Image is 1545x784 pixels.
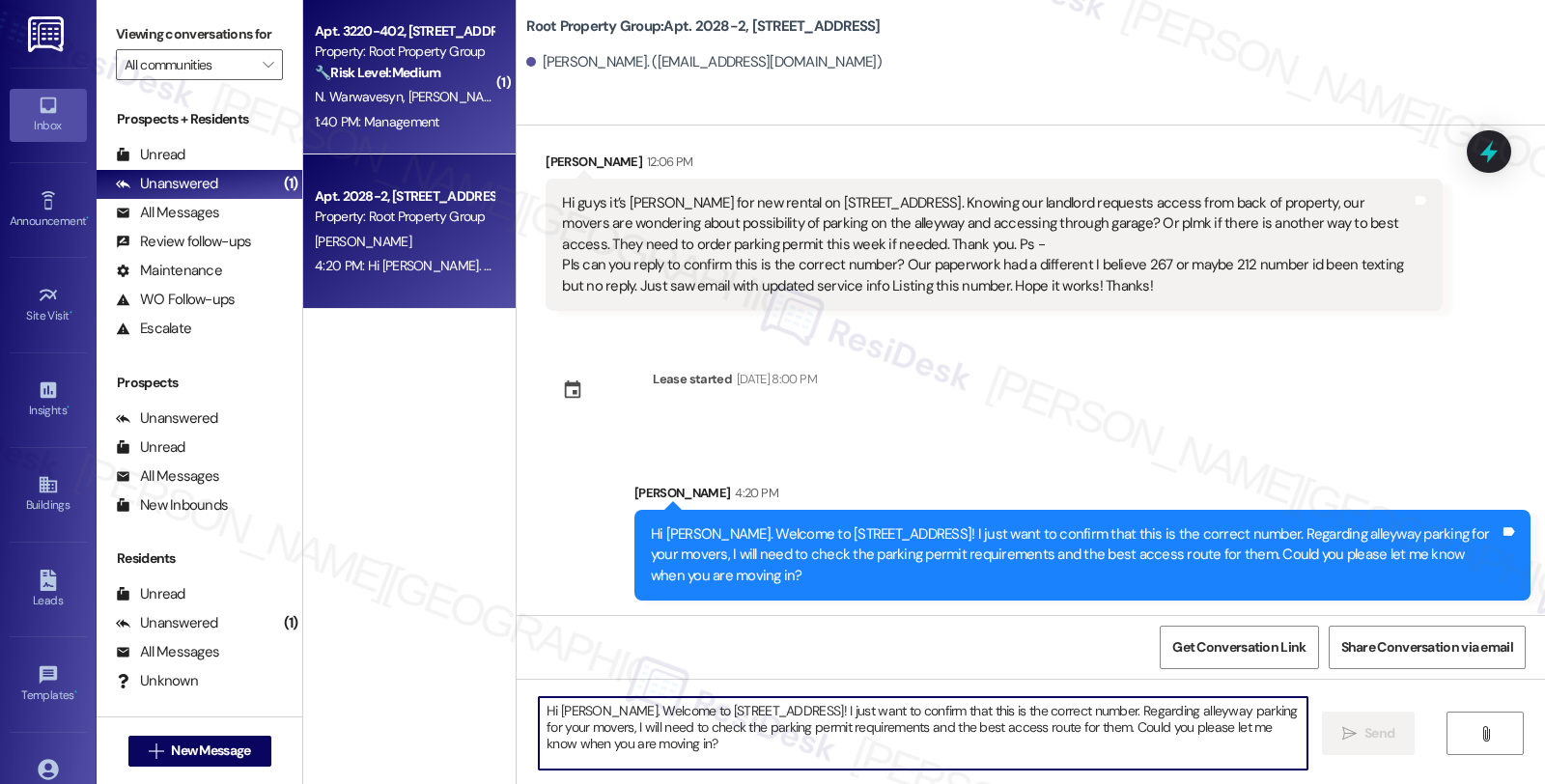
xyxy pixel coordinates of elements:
[67,401,70,414] span: •
[74,686,77,699] span: •
[1478,726,1493,742] i: 
[315,233,411,250] span: [PERSON_NAME]
[116,495,228,516] div: New Inbounds
[1342,726,1357,742] i: 
[97,373,302,393] div: Prospects
[315,42,493,62] div: Property: Root Property Group
[116,174,218,194] div: Unanswered
[116,671,198,691] div: Unknown
[97,548,302,569] div: Residents
[116,319,191,339] div: Escalate
[651,524,1500,586] div: Hi [PERSON_NAME]. Welcome to [STREET_ADDRESS]! I just want to confirm that this is the correct nu...
[116,232,251,252] div: Review follow-ups
[315,186,493,207] div: Apt. 2028-2, [STREET_ADDRESS]
[1160,626,1318,669] button: Get Conversation Link
[116,584,185,604] div: Unread
[97,109,302,129] div: Prospects + Residents
[315,88,408,105] span: N. Warwavesyn
[10,279,87,331] a: Site Visit •
[70,306,72,320] span: •
[730,483,777,503] div: 4:20 PM
[562,193,1411,296] div: Hi guys it’s [PERSON_NAME] for new rental on [STREET_ADDRESS]. Knowing our landlord requests acce...
[315,113,439,130] div: 1:40 PM: Management
[263,57,273,72] i: 
[526,52,882,72] div: [PERSON_NAME]. ([EMAIL_ADDRESS][DOMAIN_NAME])
[116,466,219,487] div: All Messages
[10,89,87,141] a: Inbox
[10,374,87,426] a: Insights •
[1172,637,1306,658] span: Get Conversation Link
[116,642,219,662] div: All Messages
[539,697,1307,770] textarea: To enrich screen reader interactions, please activate Accessibility in Grammarly extension settings
[10,468,87,520] a: Buildings
[116,290,235,310] div: WO Follow-ups
[315,207,493,227] div: Property: Root Property Group
[116,261,222,281] div: Maintenance
[116,408,218,429] div: Unanswered
[1329,626,1526,669] button: Share Conversation via email
[732,369,817,389] div: [DATE] 8:00 PM
[116,437,185,458] div: Unread
[546,152,1442,179] div: [PERSON_NAME]
[128,736,271,767] button: New Message
[1322,712,1416,755] button: Send
[1364,723,1394,743] span: Send
[653,369,732,389] div: Lease started
[634,483,1531,510] div: [PERSON_NAME]
[10,658,87,711] a: Templates •
[116,145,185,165] div: Unread
[116,19,283,49] label: Viewing conversations for
[279,169,303,199] div: (1)
[10,564,87,616] a: Leads
[1341,637,1513,658] span: Share Conversation via email
[408,88,505,105] span: [PERSON_NAME]
[171,741,250,761] span: New Message
[642,152,693,172] div: 12:06 PM
[149,743,163,759] i: 
[116,203,219,223] div: All Messages
[28,16,68,52] img: ResiDesk Logo
[86,211,89,225] span: •
[526,16,880,37] b: Root Property Group: Apt. 2028-2, [STREET_ADDRESS]
[125,49,252,80] input: All communities
[279,608,303,638] div: (1)
[315,21,493,42] div: Apt. 3220-402, [STREET_ADDRESS][PERSON_NAME]
[315,64,440,81] strong: 🔧 Risk Level: Medium
[116,613,218,633] div: Unanswered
